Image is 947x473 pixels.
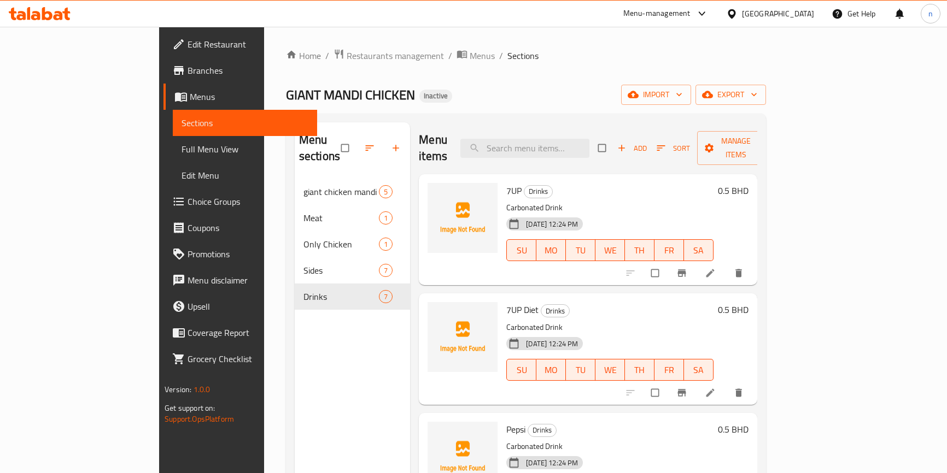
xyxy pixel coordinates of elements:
h6: 0.5 BHD [718,183,749,198]
span: Sides [303,264,379,277]
a: Coupons [163,215,317,241]
span: 7UP Diet [506,301,539,318]
span: 7UP [506,182,522,199]
span: Select to update [645,263,668,283]
span: Full Menu View [182,143,308,156]
span: 7 [379,265,392,276]
h2: Menu sections [299,132,342,164]
span: [DATE] 12:24 PM [522,219,582,229]
button: delete [727,381,753,405]
p: Carbonated Drink [506,321,714,334]
span: Select section [592,138,615,158]
span: Drinks [528,424,556,436]
a: Promotions [163,241,317,267]
span: 1 [379,213,392,223]
span: export [704,88,757,102]
span: Sort [657,142,690,155]
span: 7 [379,292,392,302]
span: Menus [470,49,495,62]
span: Branches [188,64,308,77]
div: items [379,290,393,303]
button: FR [654,239,684,261]
div: Drinks [303,290,379,303]
div: Drinks [528,424,557,437]
span: SA [688,243,709,258]
span: MO [541,362,562,378]
button: WE [595,359,625,381]
div: Meat [303,211,379,224]
span: SA [688,362,709,378]
span: giant chicken mandi [303,185,379,198]
li: / [325,49,329,62]
span: [DATE] 12:24 PM [522,339,582,349]
a: Edit menu item [705,268,718,279]
button: SA [684,359,714,381]
a: Coverage Report [163,320,317,346]
div: Menu-management [623,7,691,20]
div: items [379,238,393,251]
button: MO [536,359,566,381]
span: Select to update [645,382,668,403]
div: giant chicken mandi5 [295,179,411,205]
span: Manage items [706,134,766,162]
a: Menus [163,84,317,110]
div: Drinks [541,304,570,317]
span: 5 [379,187,392,197]
button: SU [506,239,536,261]
div: items [379,185,393,198]
a: Menus [457,49,495,63]
span: Version: [165,382,191,397]
div: Sides7 [295,257,411,283]
button: import [621,85,691,105]
button: Branch-specific-item [670,381,696,405]
h2: Menu items [419,132,447,164]
span: [DATE] 12:24 PM [522,458,582,468]
li: / [499,49,503,62]
div: items [379,264,393,277]
div: Drinks7 [295,283,411,310]
h6: 0.5 BHD [718,302,749,317]
span: FR [659,243,680,258]
span: TU [570,362,591,378]
nav: breadcrumb [286,49,766,63]
span: Sections [182,116,308,129]
a: Edit Menu [173,162,317,188]
button: Sort [654,140,693,157]
li: / [448,49,452,62]
a: Sections [173,110,317,136]
span: Drinks [524,185,552,198]
span: Menus [190,90,308,103]
span: GIANT MANDI CHICKEN [286,82,415,107]
button: Manage items [697,131,775,165]
span: Select all sections [335,138,358,158]
a: Menu disclaimer [163,267,317,293]
span: Menu disclaimer [188,274,308,287]
button: TU [566,359,595,381]
a: Edit menu item [705,387,718,398]
span: Sort items [650,140,697,157]
span: Edit Restaurant [188,38,308,51]
span: Add [617,142,647,155]
input: search [460,139,589,158]
button: delete [727,261,753,285]
p: Carbonated Drink [506,440,714,453]
span: WE [600,243,621,258]
button: Branch-specific-item [670,261,696,285]
button: TH [625,359,654,381]
span: Inactive [419,91,452,100]
span: Get support on: [165,401,215,415]
span: Promotions [188,247,308,261]
span: SU [511,243,532,258]
a: Support.OpsPlatform [165,412,234,426]
span: Add item [615,140,650,157]
a: Upsell [163,293,317,320]
span: Coverage Report [188,326,308,339]
a: Restaurants management [334,49,444,63]
h6: 0.5 BHD [718,422,749,437]
span: Grocery Checklist [188,352,308,365]
div: Only Chicken1 [295,231,411,257]
a: Grocery Checklist [163,346,317,372]
span: 1 [379,239,392,250]
span: MO [541,243,562,258]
